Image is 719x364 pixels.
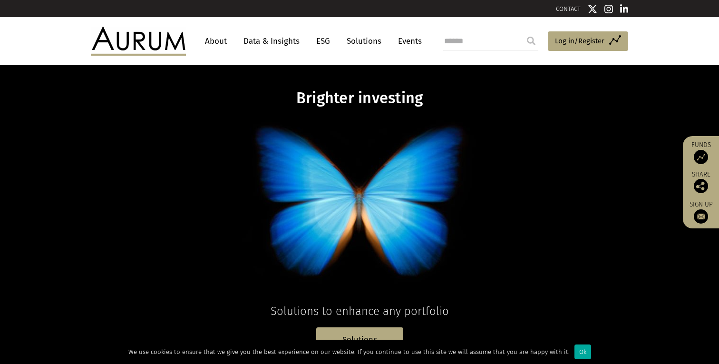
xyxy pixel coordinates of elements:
[688,171,714,193] div: Share
[574,344,591,359] div: Ok
[239,32,304,50] a: Data & Insights
[688,200,714,224] a: Sign up
[556,5,581,12] a: CONTACT
[604,4,613,14] img: Instagram icon
[694,209,708,224] img: Sign up to our newsletter
[588,4,597,14] img: Twitter icon
[620,4,629,14] img: Linkedin icon
[694,179,708,193] img: Share this post
[91,27,186,55] img: Aurum
[522,31,541,50] input: Submit
[271,305,449,318] span: Solutions to enhance any portfolio
[342,32,386,50] a: Solutions
[694,150,708,164] img: Access Funds
[311,32,335,50] a: ESG
[688,141,714,164] a: Funds
[200,32,232,50] a: About
[555,35,604,47] span: Log in/Register
[176,89,543,108] h1: Brighter investing
[316,327,403,352] a: Solutions
[548,31,628,51] a: Log in/Register
[393,32,422,50] a: Events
